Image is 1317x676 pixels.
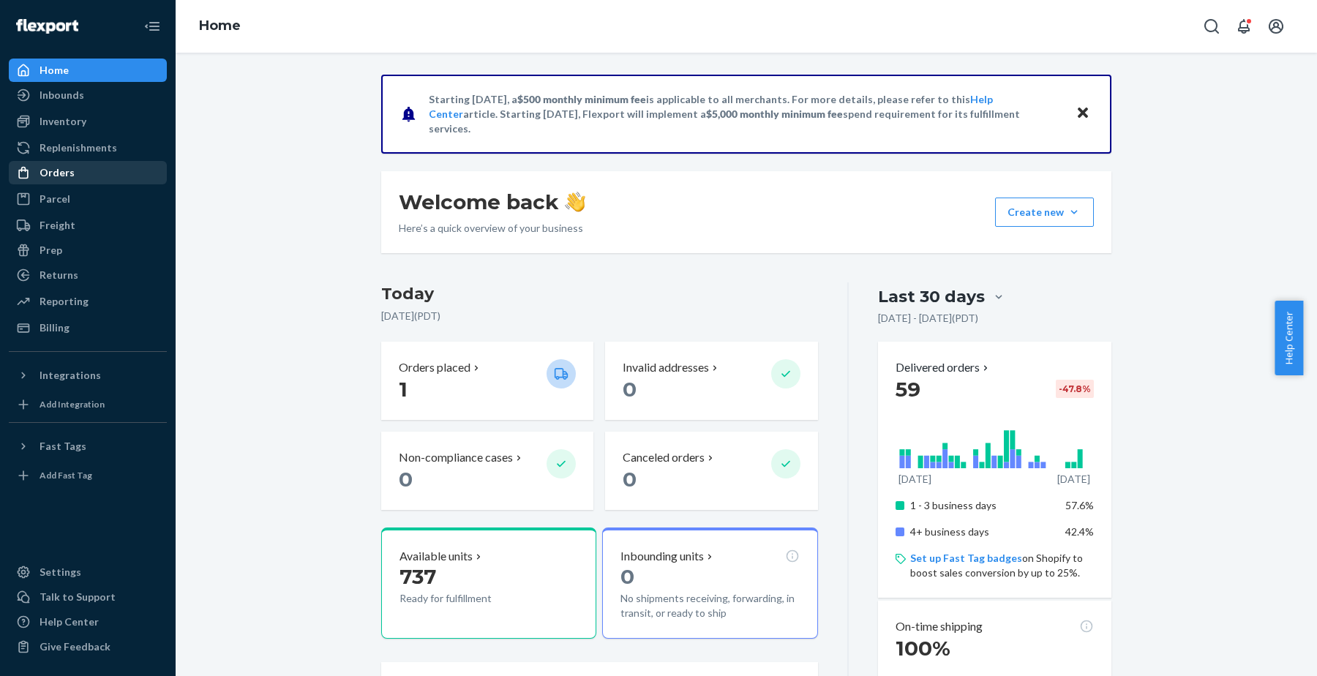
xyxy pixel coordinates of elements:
span: 42.4% [1065,525,1094,538]
a: Settings [9,560,167,584]
p: Non-compliance cases [399,449,513,466]
span: 737 [399,564,436,589]
button: Create new [995,198,1094,227]
div: Settings [40,565,81,579]
a: Reporting [9,290,167,313]
p: [DATE] - [DATE] ( PDT ) [878,311,978,326]
p: Ready for fulfillment [399,591,535,606]
p: No shipments receiving, forwarding, in transit, or ready to ship [620,591,799,620]
h3: Today [381,282,818,306]
a: Help Center [9,610,167,634]
a: Prep [9,239,167,262]
div: Talk to Support [40,590,116,604]
a: Set up Fast Tag badges [910,552,1022,564]
button: Fast Tags [9,435,167,458]
div: Replenishments [40,140,117,155]
a: Returns [9,263,167,287]
span: $500 monthly minimum fee [517,93,646,105]
div: Help Center [40,615,99,629]
span: 59 [896,377,920,402]
div: Integrations [40,368,101,383]
ol: breadcrumbs [187,5,252,48]
button: Invalid addresses 0 [605,342,817,420]
button: Open notifications [1229,12,1258,41]
span: 0 [623,467,637,492]
div: Inventory [40,114,86,129]
span: 57.6% [1065,499,1094,511]
a: Billing [9,316,167,339]
p: [DATE] ( PDT ) [381,309,818,323]
div: Fast Tags [40,439,86,454]
p: Starting [DATE], a is applicable to all merchants. For more details, please refer to this article... [429,92,1062,136]
p: 4+ business days [910,525,1054,539]
div: Billing [40,320,70,335]
a: Home [9,59,167,82]
div: Parcel [40,192,70,206]
p: On-time shipping [896,618,983,635]
p: Orders placed [399,359,470,376]
p: on Shopify to boost sales conversion by up to 25%. [910,551,1094,580]
span: 0 [623,377,637,402]
button: Close Navigation [138,12,167,41]
button: Canceled orders 0 [605,432,817,510]
p: [DATE] [1057,472,1090,487]
button: Close [1073,103,1092,124]
div: Add Fast Tag [40,469,92,481]
p: Invalid addresses [623,359,709,376]
h1: Welcome back [399,189,585,215]
div: Home [40,63,69,78]
a: Talk to Support [9,585,167,609]
button: Inbounding units0No shipments receiving, forwarding, in transit, or ready to ship [602,527,817,639]
div: Inbounds [40,88,84,102]
button: Open Search Box [1197,12,1226,41]
button: Available units737Ready for fulfillment [381,527,596,639]
a: Parcel [9,187,167,211]
button: Non-compliance cases 0 [381,432,593,510]
button: Delivered orders [896,359,991,376]
p: Available units [399,548,473,565]
div: Add Integration [40,398,105,410]
span: 1 [399,377,408,402]
a: Add Integration [9,393,167,416]
p: Canceled orders [623,449,705,466]
button: Give Feedback [9,635,167,658]
button: Open account menu [1261,12,1291,41]
div: Freight [40,218,75,233]
div: Orders [40,165,75,180]
div: Last 30 days [878,285,985,308]
p: Here’s a quick overview of your business [399,221,585,236]
a: Orders [9,161,167,184]
button: Orders placed 1 [381,342,593,420]
p: 1 - 3 business days [910,498,1054,513]
a: Freight [9,214,167,237]
div: Reporting [40,294,89,309]
div: -47.8 % [1056,380,1094,398]
div: Returns [40,268,78,282]
button: Help Center [1275,301,1303,375]
img: Flexport logo [16,19,78,34]
p: Inbounding units [620,548,704,565]
button: Integrations [9,364,167,387]
p: [DATE] [898,472,931,487]
a: Home [199,18,241,34]
span: $5,000 monthly minimum fee [706,108,843,120]
a: Replenishments [9,136,167,159]
img: hand-wave emoji [565,192,585,212]
div: Prep [40,243,62,258]
a: Inbounds [9,83,167,107]
span: 0 [620,564,634,589]
a: Inventory [9,110,167,133]
a: Add Fast Tag [9,464,167,487]
span: 100% [896,636,950,661]
span: 0 [399,467,413,492]
div: Give Feedback [40,639,110,654]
